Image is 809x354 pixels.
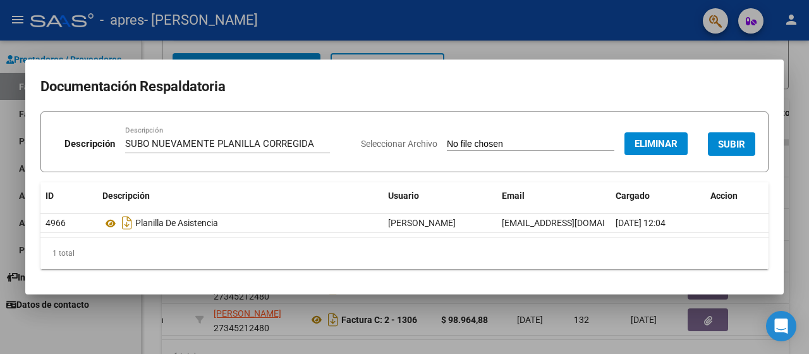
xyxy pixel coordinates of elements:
[119,213,135,233] i: Descargar documento
[97,182,383,210] datatable-header-cell: Descripción
[502,218,642,228] span: [EMAIL_ADDRESS][DOMAIN_NAME]
[710,191,738,201] span: Accion
[102,191,150,201] span: Descripción
[705,182,769,210] datatable-header-cell: Accion
[102,213,378,233] div: Planilla De Asistencia
[616,191,650,201] span: Cargado
[40,182,97,210] datatable-header-cell: ID
[616,218,666,228] span: [DATE] 12:04
[361,139,437,149] span: Seleccionar Archivo
[46,218,66,228] span: 4966
[40,237,769,269] div: 1 total
[388,191,419,201] span: Usuario
[708,132,755,156] button: SUBIR
[46,191,54,201] span: ID
[388,218,456,228] span: [PERSON_NAME]
[383,182,497,210] datatable-header-cell: Usuario
[624,132,688,155] button: Eliminar
[497,182,611,210] datatable-header-cell: Email
[40,75,769,99] h2: Documentación Respaldatoria
[718,139,745,150] span: SUBIR
[766,311,796,341] div: Open Intercom Messenger
[64,137,115,151] p: Descripción
[611,182,705,210] datatable-header-cell: Cargado
[635,138,678,149] span: Eliminar
[502,191,525,201] span: Email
